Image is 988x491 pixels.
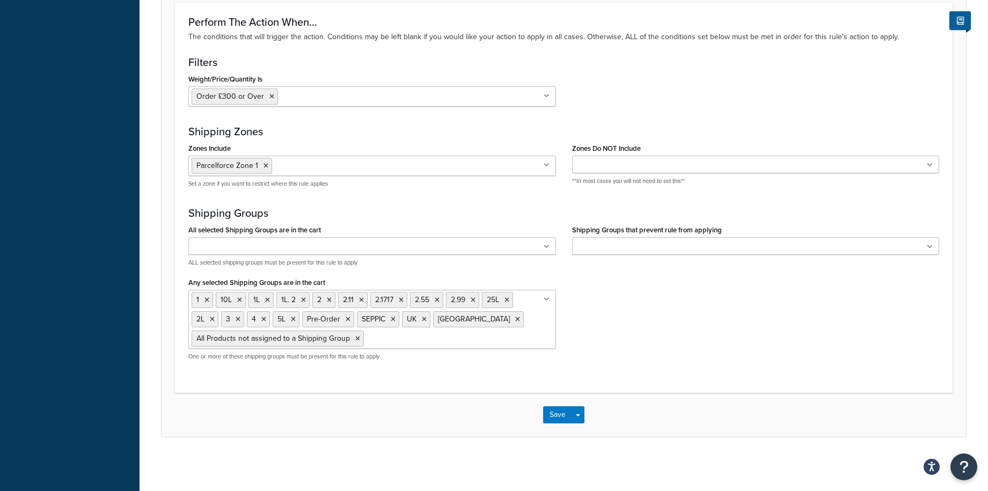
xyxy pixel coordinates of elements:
span: 2 [317,294,321,305]
button: Show Help Docs [949,11,971,30]
label: Weight/Price/Quantity Is [188,75,262,83]
span: All Products not assigned to a Shipping Group [196,333,350,344]
h3: Perform The Action When... [188,16,939,28]
label: Zones Do NOT Include [572,144,641,152]
p: Set a zone if you want to restrict where this rule applies [188,180,556,188]
p: The conditions that will trigger the action. Conditions may be left blank if you would like your ... [188,31,939,43]
span: [GEOGRAPHIC_DATA] [438,313,510,325]
span: Order £300 or Over [196,91,264,102]
span: 1L [253,294,260,305]
span: 4 [252,313,256,325]
span: UK [407,313,416,325]
label: Zones Include [188,144,231,152]
span: 1 [196,294,199,305]
button: Save [543,406,572,423]
span: 2.1717 [375,294,393,305]
label: Any selected Shipping Groups are in the cart [188,279,325,287]
h3: Shipping Zones [188,126,939,137]
span: 2.11 [343,294,354,305]
span: 5L [277,313,286,325]
span: 2.99 [451,294,465,305]
p: **In most cases you will not need to set this** [572,177,940,185]
h3: Filters [188,56,939,68]
label: Shipping Groups that prevent rule from applying [572,226,722,234]
span: 1L. 2 [281,294,296,305]
span: Pre-Order [307,313,340,325]
span: 10L [221,294,232,305]
label: All selected Shipping Groups are in the cart [188,226,321,234]
span: 25L [487,294,499,305]
span: SEPPIC [362,313,385,325]
p: One or more of these shipping groups must be present for this rule to apply [188,353,556,361]
button: Open Resource Center [950,453,977,480]
span: Parcelforce Zone 1 [196,160,258,171]
span: 2L [196,313,204,325]
p: ALL selected shipping groups must be present for this rule to apply [188,259,556,267]
span: 3 [226,313,230,325]
span: 2.55 [415,294,429,305]
h3: Shipping Groups [188,207,939,219]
